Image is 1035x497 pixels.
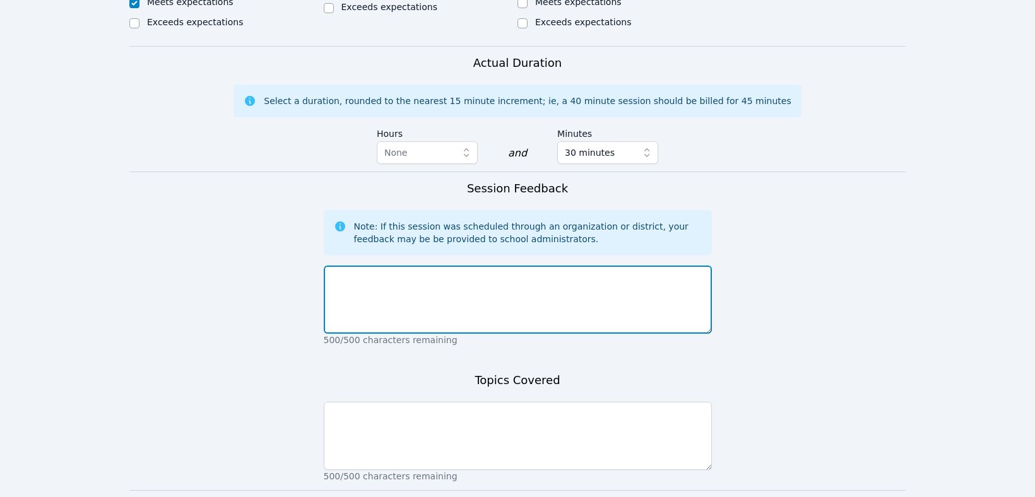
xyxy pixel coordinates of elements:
[147,17,243,27] label: Exceeds expectations
[557,141,658,164] button: 30 minutes
[354,220,702,245] div: Note: If this session was scheduled through an organization or district, your feedback may be be ...
[535,17,631,27] label: Exceeds expectations
[377,141,478,164] button: None
[508,146,527,161] div: and
[377,122,478,141] label: Hours
[467,180,568,197] h3: Session Feedback
[264,95,791,107] div: Select a duration, rounded to the nearest 15 minute increment; ie, a 40 minute session should be ...
[324,334,712,346] p: 500/500 characters remaining
[341,2,437,12] label: Exceeds expectations
[565,145,615,160] span: 30 minutes
[324,470,712,482] p: 500/500 characters remaining
[475,371,560,389] h3: Topics Covered
[384,148,408,158] span: None
[473,54,562,72] h3: Actual Duration
[557,122,658,141] label: Minutes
